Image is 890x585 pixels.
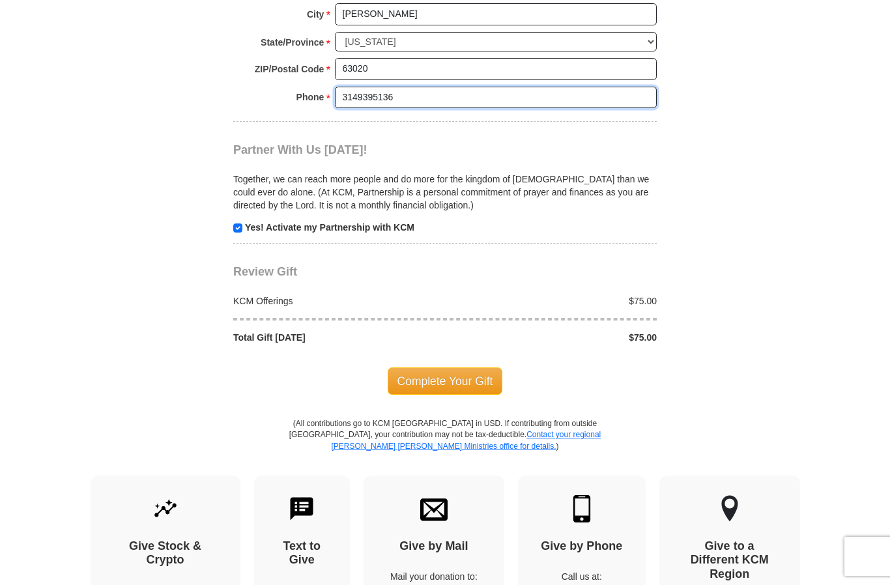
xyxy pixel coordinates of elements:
[255,60,324,78] strong: ZIP/Postal Code
[445,331,664,344] div: $75.00
[245,222,414,233] strong: Yes! Activate my Partnership with KCM
[721,495,739,522] img: other-region
[541,539,623,554] h4: Give by Phone
[296,88,324,106] strong: Phone
[233,265,297,278] span: Review Gift
[386,539,481,554] h4: Give by Mail
[233,143,367,156] span: Partner With Us [DATE]!
[227,294,446,307] div: KCM Offerings
[227,331,446,344] div: Total Gift [DATE]
[420,495,448,522] img: envelope.svg
[152,495,179,522] img: give-by-stock.svg
[289,418,601,475] p: (All contributions go to KCM [GEOGRAPHIC_DATA] in USD. If contributing from outside [GEOGRAPHIC_D...
[261,33,324,51] strong: State/Province
[388,367,503,395] span: Complete Your Gift
[277,539,328,567] h4: Text to Give
[288,495,315,522] img: text-to-give.svg
[682,539,777,582] h4: Give to a Different KCM Region
[445,294,664,307] div: $75.00
[386,570,481,583] p: Mail your donation to:
[568,495,596,522] img: mobile.svg
[307,5,324,23] strong: City
[331,430,601,450] a: Contact your regional [PERSON_NAME] [PERSON_NAME] Ministries office for details.
[541,570,623,583] p: Call us at:
[233,173,657,212] p: Together, we can reach more people and do more for the kingdom of [DEMOGRAPHIC_DATA] than we coul...
[113,539,218,567] h4: Give Stock & Crypto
